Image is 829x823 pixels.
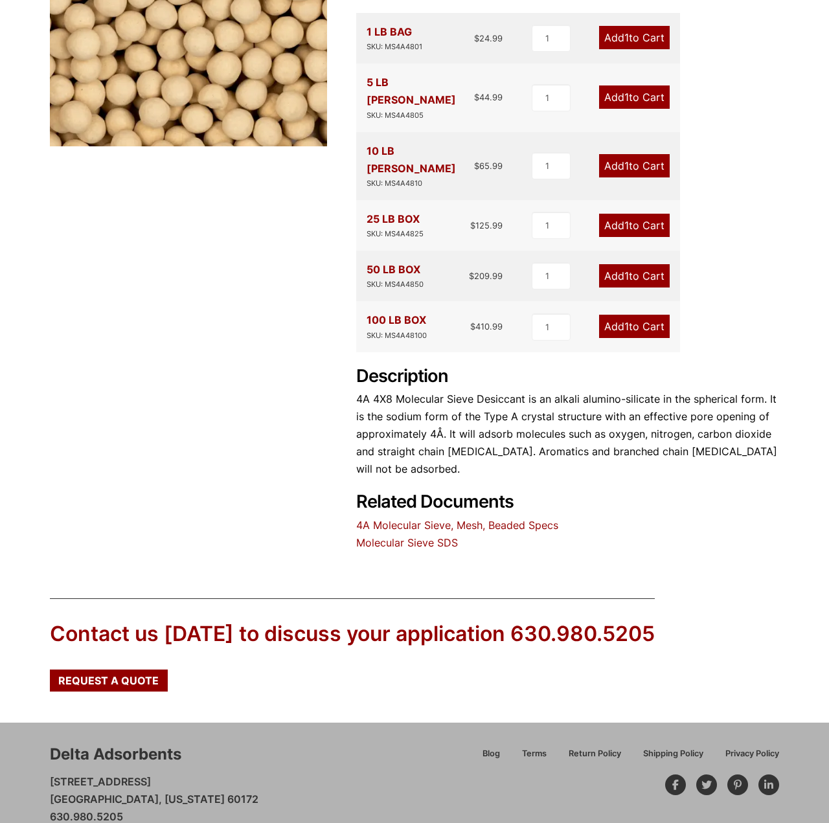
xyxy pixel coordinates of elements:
a: Shipping Policy [632,747,714,769]
span: Blog [483,750,500,758]
span: 1 [624,159,629,172]
span: 1 [624,91,629,104]
span: $ [474,92,479,102]
a: Return Policy [558,747,632,769]
span: $ [470,220,475,231]
span: Terms [522,750,547,758]
div: SKU: MS4A4801 [367,41,422,53]
span: 1 [624,269,629,282]
a: 4A Molecular Sieve, Mesh, Beaded Specs [356,519,558,532]
div: SKU: MS4A4810 [367,177,475,190]
a: Add1to Cart [599,154,670,177]
a: Add1to Cart [599,315,670,338]
a: Add1to Cart [599,26,670,49]
a: Add1to Cart [599,264,670,287]
a: Request a Quote [50,670,168,692]
div: 100 LB BOX [367,311,427,341]
span: Privacy Policy [725,750,779,758]
span: 1 [624,320,629,333]
a: Molecular Sieve SDS [356,536,458,549]
div: 50 LB BOX [367,261,424,291]
div: 1 LB BAG [367,23,422,53]
bdi: 209.99 [469,271,503,281]
bdi: 410.99 [470,321,503,332]
a: Privacy Policy [714,747,779,769]
div: SKU: MS4A4805 [367,109,475,122]
a: Terms [511,747,558,769]
span: $ [470,321,475,332]
div: 10 LB [PERSON_NAME] [367,142,475,190]
div: SKU: MS4A4825 [367,228,424,240]
bdi: 44.99 [474,92,503,102]
a: Add1to Cart [599,85,670,109]
span: $ [474,161,479,171]
span: Shipping Policy [643,750,703,758]
a: Add1to Cart [599,214,670,237]
p: 4A 4X8 Molecular Sieve Desiccant is an alkali alumino-silicate in the spherical form. It is the s... [356,390,779,479]
span: Request a Quote [58,675,159,686]
span: $ [474,33,479,43]
div: SKU: MS4A48100 [367,330,427,342]
span: 1 [624,31,629,44]
span: 1 [624,219,629,232]
bdi: 24.99 [474,33,503,43]
div: Contact us [DATE] to discuss your application 630.980.5205 [50,620,655,649]
span: Return Policy [569,750,621,758]
div: SKU: MS4A4850 [367,278,424,291]
div: 5 LB [PERSON_NAME] [367,74,475,121]
div: 25 LB BOX [367,210,424,240]
bdi: 65.99 [474,161,503,171]
a: Blog [471,747,511,769]
h2: Description [356,366,779,387]
span: $ [469,271,474,281]
bdi: 125.99 [470,220,503,231]
div: Delta Adsorbents [50,743,181,765]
